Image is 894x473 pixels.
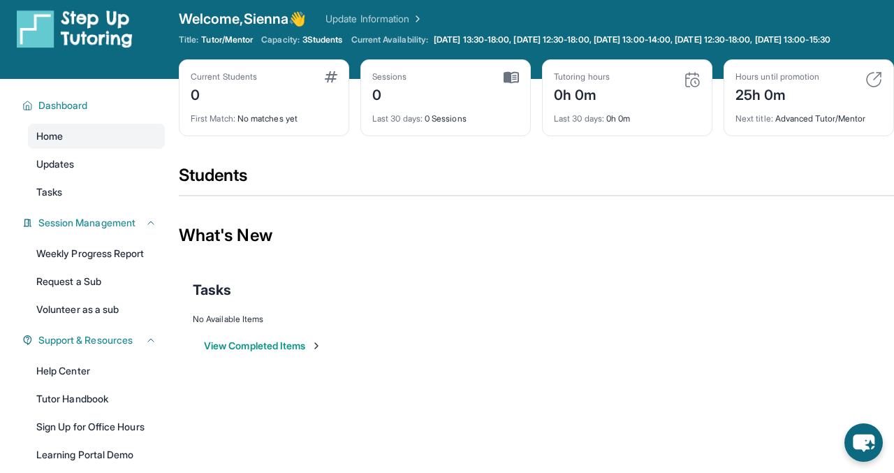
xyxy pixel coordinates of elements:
[33,216,156,230] button: Session Management
[193,280,231,300] span: Tasks
[36,129,63,143] span: Home
[409,12,423,26] img: Chevron Right
[28,180,165,205] a: Tasks
[191,105,337,124] div: No matches yet
[554,82,610,105] div: 0h 0m
[179,9,306,29] span: Welcome, Sienna 👋
[38,216,135,230] span: Session Management
[38,333,133,347] span: Support & Resources
[179,34,198,45] span: Title:
[28,124,165,149] a: Home
[372,113,423,124] span: Last 30 days :
[372,71,407,82] div: Sessions
[735,113,773,124] span: Next title :
[325,12,423,26] a: Update Information
[735,71,819,82] div: Hours until promotion
[28,358,165,384] a: Help Center
[302,34,343,45] span: 3 Students
[33,333,156,347] button: Support & Resources
[28,386,165,412] a: Tutor Handbook
[28,152,165,177] a: Updates
[38,99,88,112] span: Dashboard
[735,82,819,105] div: 25h 0m
[191,113,235,124] span: First Match :
[504,71,519,84] img: card
[201,34,253,45] span: Tutor/Mentor
[191,82,257,105] div: 0
[28,241,165,266] a: Weekly Progress Report
[179,164,894,195] div: Students
[865,71,882,88] img: card
[434,34,830,45] span: [DATE] 13:30-18:00, [DATE] 12:30-18:00, [DATE] 13:00-14:00, [DATE] 12:30-18:00, [DATE] 13:00-15:30
[28,442,165,467] a: Learning Portal Demo
[554,113,604,124] span: Last 30 days :
[554,105,701,124] div: 0h 0m
[36,185,62,199] span: Tasks
[844,423,883,462] button: chat-button
[554,71,610,82] div: Tutoring hours
[28,297,165,322] a: Volunteer as a sub
[351,34,428,45] span: Current Availability:
[28,269,165,294] a: Request a Sub
[684,71,701,88] img: card
[325,71,337,82] img: card
[17,9,133,48] img: logo
[191,71,257,82] div: Current Students
[193,314,880,325] div: No Available Items
[431,34,833,45] a: [DATE] 13:30-18:00, [DATE] 12:30-18:00, [DATE] 13:00-14:00, [DATE] 12:30-18:00, [DATE] 13:00-15:30
[372,105,519,124] div: 0 Sessions
[261,34,300,45] span: Capacity:
[735,105,882,124] div: Advanced Tutor/Mentor
[36,157,75,171] span: Updates
[204,339,322,353] button: View Completed Items
[179,205,894,266] div: What's New
[28,414,165,439] a: Sign Up for Office Hours
[372,82,407,105] div: 0
[33,99,156,112] button: Dashboard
